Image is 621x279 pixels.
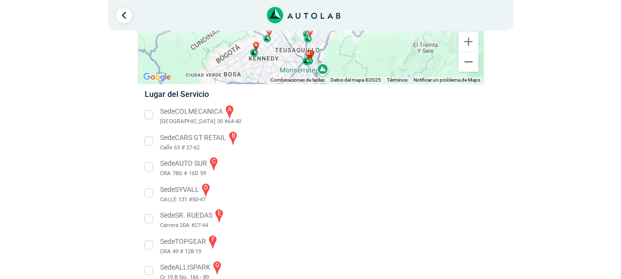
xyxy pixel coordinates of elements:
button: Reducir [458,52,478,72]
span: n [254,42,257,48]
span: c [267,28,270,34]
span: e [310,50,312,57]
a: Link al sitio de autolab [267,10,340,19]
button: Combinaciones de teclas [270,77,325,84]
img: Google [141,71,173,84]
h5: Lugar del Servicio [145,90,476,99]
a: Términos (se abre en una nueva pestaña) [387,77,408,83]
a: Notificar un problema de Maps [414,77,480,83]
span: m [306,50,310,57]
a: Ir al paso anterior [116,7,132,23]
span: b [308,28,311,35]
a: Abre esta zona en Google Maps (se abre en una nueva ventana) [141,71,173,84]
span: Datos del mapa ©2025 [331,77,381,83]
button: Ampliar [458,32,478,51]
